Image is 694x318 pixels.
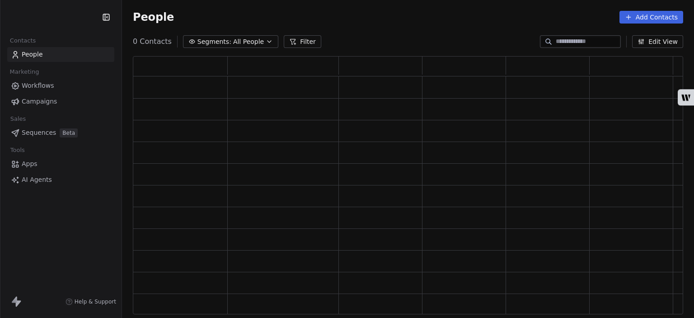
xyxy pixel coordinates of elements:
[75,298,116,305] span: Help & Support
[6,65,43,79] span: Marketing
[7,157,114,171] a: Apps
[133,36,172,47] span: 0 Contacts
[6,112,30,126] span: Sales
[6,143,28,157] span: Tools
[284,35,321,48] button: Filter
[7,47,114,62] a: People
[233,37,264,47] span: All People
[22,97,57,106] span: Campaigns
[197,37,231,47] span: Segments:
[7,78,114,93] a: Workflows
[133,10,174,24] span: People
[6,34,40,47] span: Contacts
[7,172,114,187] a: AI Agents
[7,125,114,140] a: SequencesBeta
[22,81,54,90] span: Workflows
[22,159,38,169] span: Apps
[619,11,683,24] button: Add Contacts
[22,50,43,59] span: People
[22,128,56,138] span: Sequences
[66,298,116,305] a: Help & Support
[60,128,78,138] span: Beta
[7,94,114,109] a: Campaigns
[632,35,683,48] button: Edit View
[22,175,52,185] span: AI Agents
